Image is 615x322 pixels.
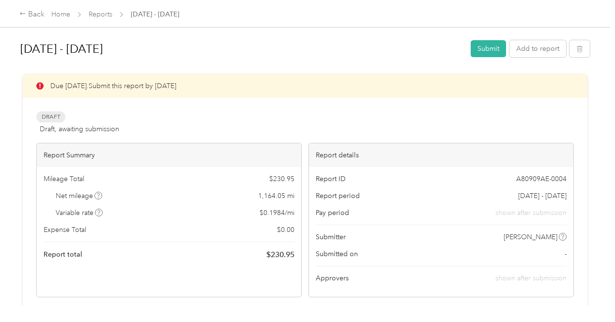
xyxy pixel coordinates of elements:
[495,208,567,218] span: shown after submission
[316,249,358,259] span: Submitted on
[44,225,86,235] span: Expense Total
[495,274,567,282] span: shown after submission
[89,10,112,18] a: Reports
[516,174,567,184] span: A80909AE-0004
[258,191,294,201] span: 1,164.05 mi
[44,174,84,184] span: Mileage Total
[56,191,103,201] span: Net mileage
[20,37,464,61] h1: Aug 1 - 31, 2025
[316,208,349,218] span: Pay period
[277,225,294,235] span: $ 0.00
[316,191,360,201] span: Report period
[36,111,65,123] span: Draft
[269,174,294,184] span: $ 230.95
[316,232,346,242] span: Submitter
[40,124,119,134] span: Draft, awaiting submission
[260,208,294,218] span: $ 0.1984 / mi
[44,249,82,260] span: Report total
[316,174,346,184] span: Report ID
[23,74,587,98] div: Due [DATE]. Submit this report by [DATE]
[565,249,567,259] span: -
[504,232,557,242] span: [PERSON_NAME]
[518,191,567,201] span: [DATE] - [DATE]
[316,273,349,283] span: Approvers
[51,10,70,18] a: Home
[309,143,573,167] div: Report details
[561,268,615,322] iframe: Everlance-gr Chat Button Frame
[131,9,179,19] span: [DATE] - [DATE]
[471,40,506,57] button: Submit
[509,40,566,57] button: Add to report
[37,143,301,167] div: Report Summary
[266,249,294,261] span: $ 230.95
[19,9,45,20] div: Back
[56,208,103,218] span: Variable rate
